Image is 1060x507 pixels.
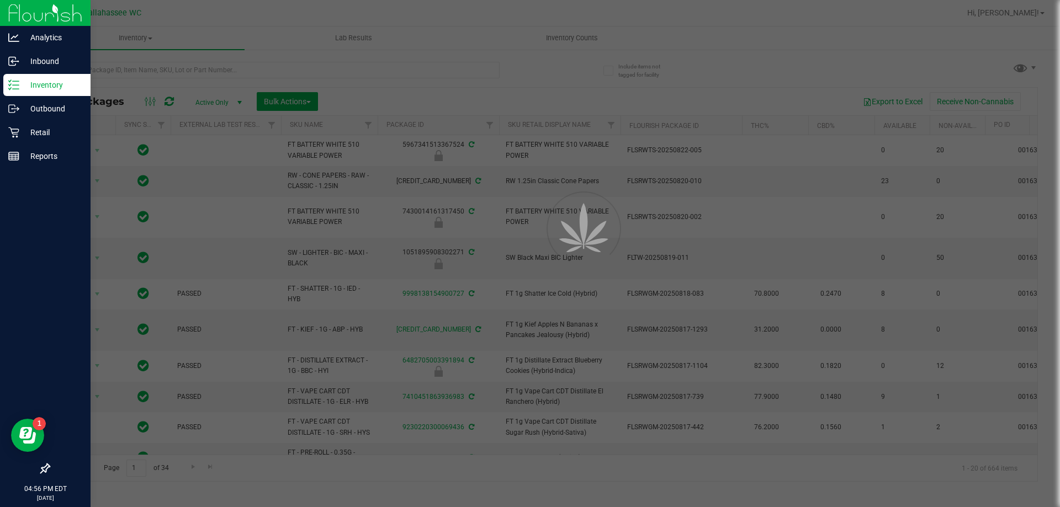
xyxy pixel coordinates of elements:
[19,78,86,92] p: Inventory
[8,56,19,67] inline-svg: Inbound
[33,417,46,430] iframe: Resource center unread badge
[8,127,19,138] inline-svg: Retail
[19,126,86,139] p: Retail
[19,150,86,163] p: Reports
[5,484,86,494] p: 04:56 PM EDT
[19,31,86,44] p: Analytics
[5,494,86,502] p: [DATE]
[19,55,86,68] p: Inbound
[8,151,19,162] inline-svg: Reports
[8,32,19,43] inline-svg: Analytics
[8,79,19,90] inline-svg: Inventory
[11,419,44,452] iframe: Resource center
[19,102,86,115] p: Outbound
[8,103,19,114] inline-svg: Outbound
